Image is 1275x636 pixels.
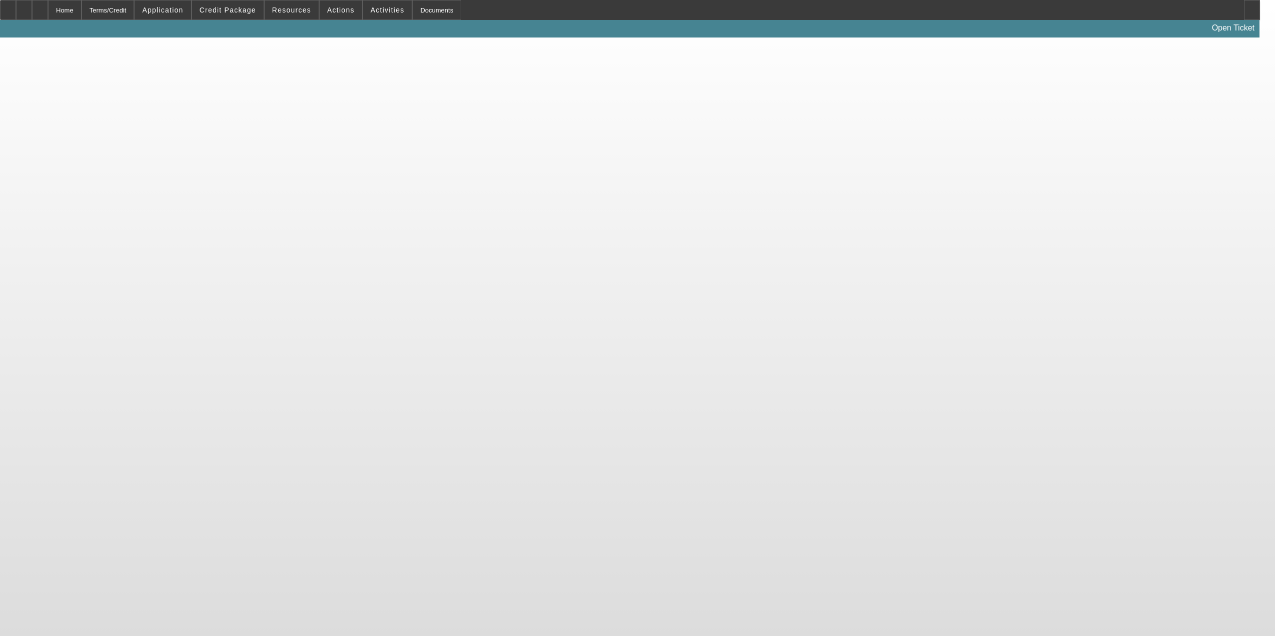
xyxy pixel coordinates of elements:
button: Activities [363,0,412,19]
span: Application [142,6,183,14]
a: Open Ticket [1208,19,1258,36]
button: Actions [320,0,362,19]
button: Credit Package [192,0,264,19]
span: Actions [327,6,355,14]
span: Resources [272,6,311,14]
span: Activities [371,6,405,14]
button: Application [135,0,191,19]
span: Credit Package [200,6,256,14]
button: Resources [265,0,319,19]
